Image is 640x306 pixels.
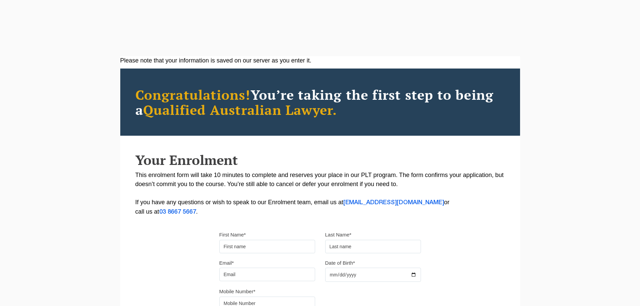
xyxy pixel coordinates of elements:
label: Date of Birth* [325,260,355,266]
div: Please note that your information is saved on our server as you enter it. [120,56,520,65]
label: Mobile Number* [219,288,256,295]
a: [EMAIL_ADDRESS][DOMAIN_NAME] [343,200,444,205]
label: Last Name* [325,231,351,238]
input: Last name [325,240,421,253]
span: Qualified Australian Lawyer. [143,101,337,119]
h2: You’re taking the first step to being a [135,87,505,117]
input: First name [219,240,315,253]
span: Congratulations! [135,86,251,103]
input: Email [219,268,315,281]
label: Email* [219,260,234,266]
h2: Your Enrolment [135,152,505,167]
p: This enrolment form will take 10 minutes to complete and reserves your place in our PLT program. ... [135,171,505,217]
a: 03 8667 5667 [159,209,196,215]
label: First Name* [219,231,246,238]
